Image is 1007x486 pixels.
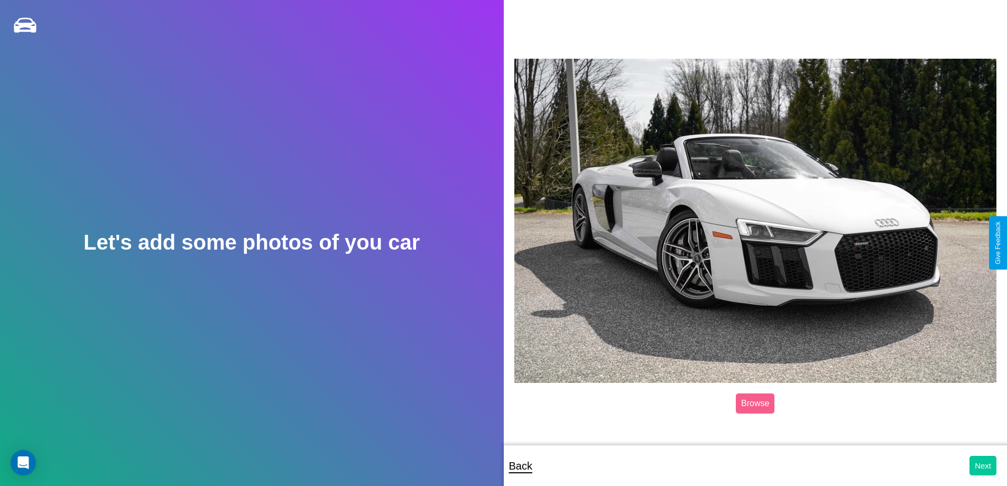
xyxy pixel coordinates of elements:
[994,222,1002,264] div: Give Feedback
[11,450,36,475] div: Open Intercom Messenger
[969,456,996,475] button: Next
[509,456,532,475] p: Back
[736,393,774,414] label: Browse
[514,59,997,383] img: posted
[84,231,420,254] h2: Let's add some photos of you car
